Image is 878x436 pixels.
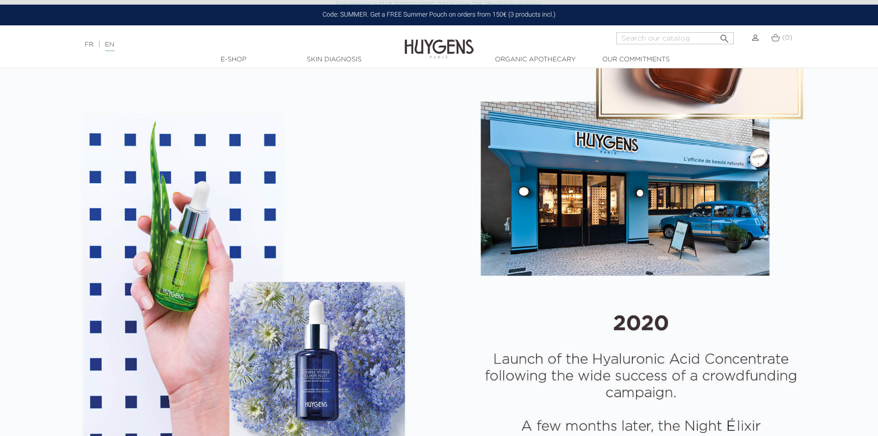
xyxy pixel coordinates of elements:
[80,39,359,50] div: |
[716,30,733,42] button: 
[405,24,474,60] img: Huygens
[288,55,380,65] a: Skin Diagnosis
[489,55,582,65] a: Organic Apothecary
[782,35,792,41] span: (0)
[590,55,682,65] a: Our commitments
[85,42,94,48] a: FR
[188,55,280,65] a: E-Shop
[616,32,734,44] input: Search
[105,42,114,51] a: EN
[719,30,730,42] i: 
